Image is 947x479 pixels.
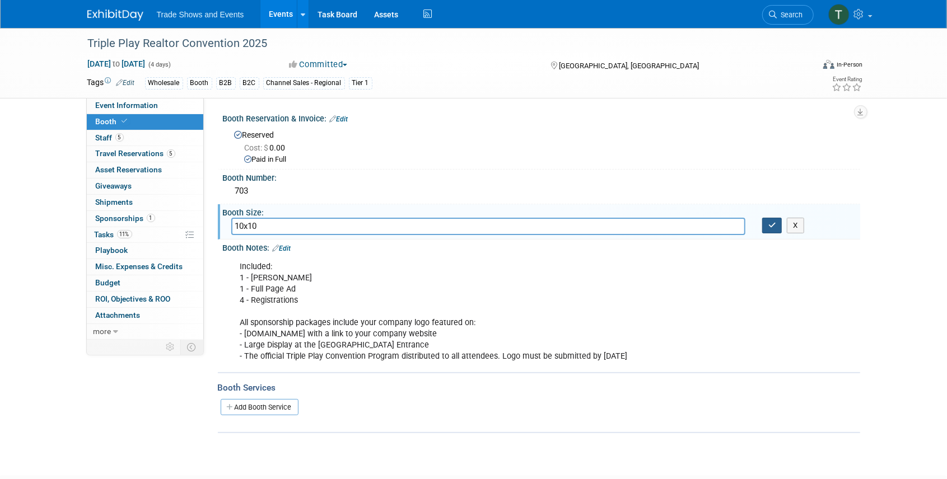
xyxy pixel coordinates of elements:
[87,59,146,69] span: [DATE] [DATE]
[87,308,203,323] a: Attachments
[223,239,860,254] div: Booth Notes:
[187,77,212,89] div: Booth
[96,165,162,174] span: Asset Reservations
[122,118,128,124] i: Booth reservation complete
[84,34,797,54] div: Triple Play Realtor Convention 2025
[87,243,203,259] a: Playbook
[87,130,203,146] a: Staff5
[216,77,236,89] div: B2B
[87,211,203,227] a: Sponsorships1
[96,246,128,255] span: Playbook
[117,230,132,238] span: 11%
[96,262,183,271] span: Misc. Expenses & Credits
[148,61,171,68] span: (4 days)
[349,77,372,89] div: Tier 1
[221,399,298,415] a: Add Booth Service
[231,182,852,200] div: 703
[762,5,814,25] a: Search
[223,110,860,125] div: Booth Reservation & Invoice:
[218,382,860,394] div: Booth Services
[87,259,203,275] a: Misc. Expenses & Credits
[223,170,860,184] div: Booth Number:
[559,62,699,70] span: [GEOGRAPHIC_DATA], [GEOGRAPHIC_DATA]
[245,143,290,152] span: 0.00
[157,10,244,19] span: Trade Shows and Events
[87,324,203,340] a: more
[828,4,850,25] img: Tiff Wagner
[823,60,834,69] img: Format-Inperson.png
[96,133,124,142] span: Staff
[94,327,111,336] span: more
[263,77,345,89] div: Channel Sales - Regional
[96,311,141,320] span: Attachments
[87,179,203,194] a: Giveaways
[96,278,121,287] span: Budget
[87,292,203,307] a: ROI, Objectives & ROO
[87,114,203,130] a: Booth
[95,230,132,239] span: Tasks
[180,340,203,354] td: Toggle Event Tabs
[111,59,122,68] span: to
[832,77,862,82] div: Event Rating
[836,60,862,69] div: In-Person
[147,214,155,222] span: 1
[87,227,203,243] a: Tasks11%
[787,218,804,233] button: X
[145,77,183,89] div: Wholesale
[245,154,852,165] div: Paid in Full
[748,58,863,75] div: Event Format
[161,340,181,354] td: Personalize Event Tab Strip
[87,10,143,21] img: ExhibitDay
[96,214,155,223] span: Sponsorships
[240,77,259,89] div: B2C
[115,133,124,142] span: 5
[116,79,135,87] a: Edit
[285,59,352,71] button: Committed
[87,98,203,114] a: Event Information
[245,143,270,152] span: Cost: $
[87,162,203,178] a: Asset Reservations
[96,117,130,126] span: Booth
[223,204,860,218] div: Booth Size:
[96,149,175,158] span: Travel Reservations
[96,198,133,206] span: Shipments
[777,11,803,19] span: Search
[273,245,291,252] a: Edit
[232,256,737,368] div: Included: 1 - [PERSON_NAME] 1 - Full Page Ad 4 - Registrations All sponsorship packages include y...
[96,181,132,190] span: Giveaways
[87,146,203,162] a: Travel Reservations5
[330,115,348,123] a: Edit
[231,126,852,165] div: Reserved
[87,195,203,210] a: Shipments
[96,101,158,110] span: Event Information
[87,275,203,291] a: Budget
[167,149,175,158] span: 5
[96,294,171,303] span: ROI, Objectives & ROO
[87,77,135,90] td: Tags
